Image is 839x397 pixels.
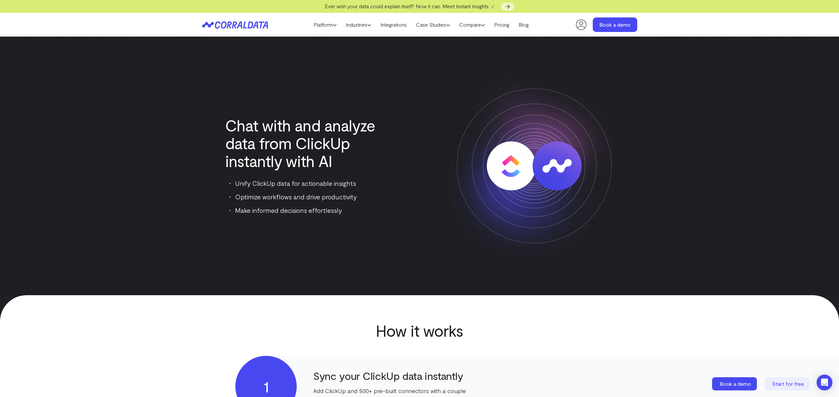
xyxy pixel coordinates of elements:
[514,20,533,30] a: Blog
[720,381,751,387] span: Book a demo
[229,178,385,188] li: Unify ClickUp data for actionable insights
[455,20,490,30] a: Compare
[225,116,385,170] h1: Chat with and analyze data from ClickUp instantly with AI
[765,377,811,390] a: Start for free
[376,20,411,30] a: Integrations
[772,381,804,387] span: Start for free
[229,205,385,215] li: Make informed decisions effortlessly
[306,322,533,339] h2: How it works
[229,191,385,202] li: Optimize workflows and drive productivity
[411,20,455,30] a: Case Studies
[593,17,637,32] a: Book a demo
[490,20,514,30] a: Pricing
[309,20,341,30] a: Platform
[341,20,376,30] a: Industries
[817,375,832,390] div: Open Intercom Messenger
[313,370,471,382] h4: Sync your ClickUp data instantly
[325,3,496,9] span: Ever wish your data could explain itself? Now it can. Meet Instant Insights 🪄
[712,377,758,390] a: Book a demo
